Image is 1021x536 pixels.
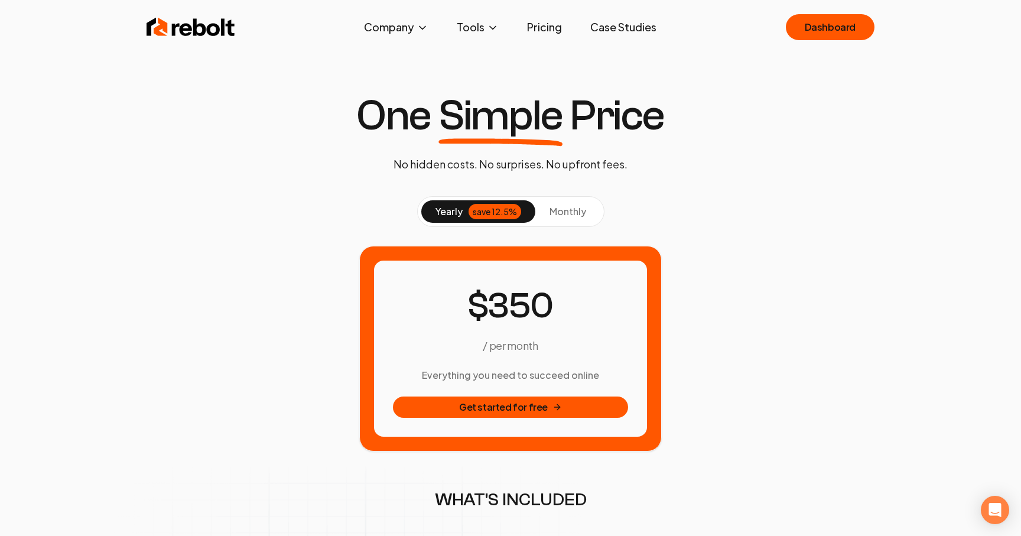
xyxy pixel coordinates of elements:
h1: One Price [356,95,665,137]
a: Dashboard [786,14,874,40]
button: Company [355,15,438,39]
button: Get started for free [393,397,628,418]
img: Rebolt Logo [147,15,235,39]
p: / per month [483,337,538,354]
h3: Everything you need to succeed online [393,368,628,382]
div: save 12.5% [469,204,521,219]
p: No hidden costs. No surprises. No upfront fees. [394,156,627,173]
a: Case Studies [581,15,666,39]
button: Tools [447,15,508,39]
span: yearly [435,204,463,219]
button: yearlysave 12.5% [421,200,535,223]
button: monthly [535,200,600,223]
span: monthly [549,205,586,217]
div: Open Intercom Messenger [981,496,1009,524]
span: Simple [438,95,562,137]
h2: WHAT'S INCLUDED [340,489,681,511]
a: Pricing [518,15,571,39]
